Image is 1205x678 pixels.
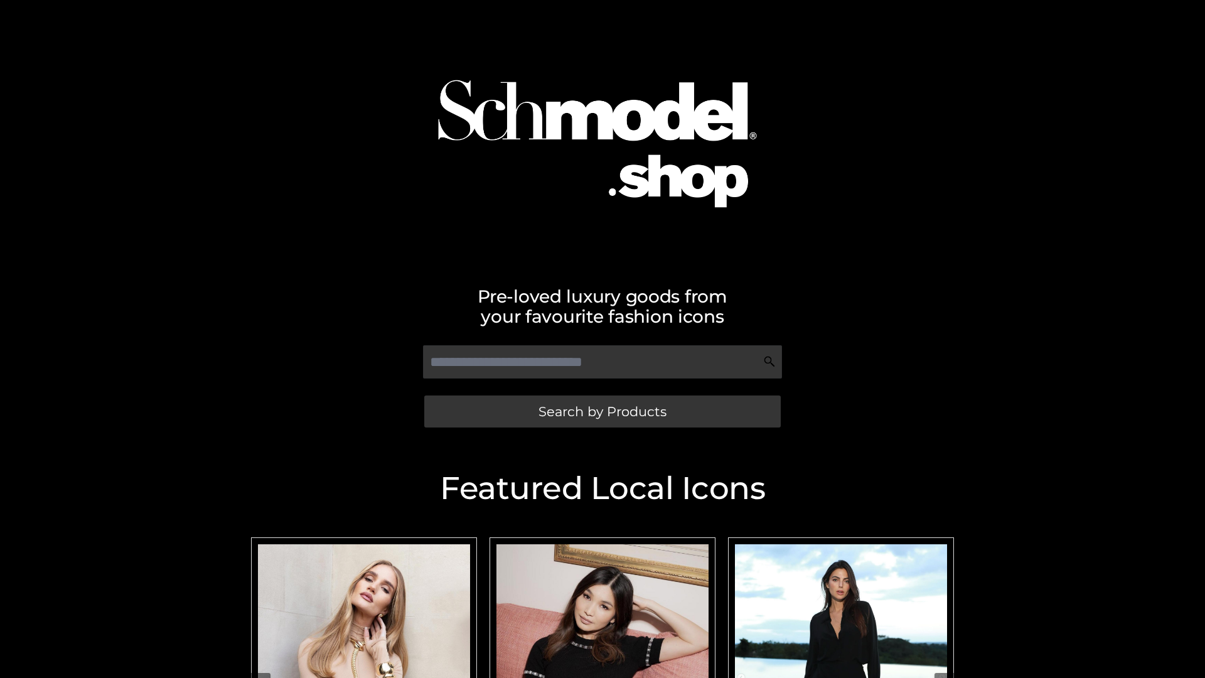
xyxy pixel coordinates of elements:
img: Search Icon [763,355,776,368]
h2: Featured Local Icons​ [245,473,960,504]
a: Search by Products [424,395,781,428]
h2: Pre-loved luxury goods from your favourite fashion icons [245,286,960,326]
span: Search by Products [538,405,667,418]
